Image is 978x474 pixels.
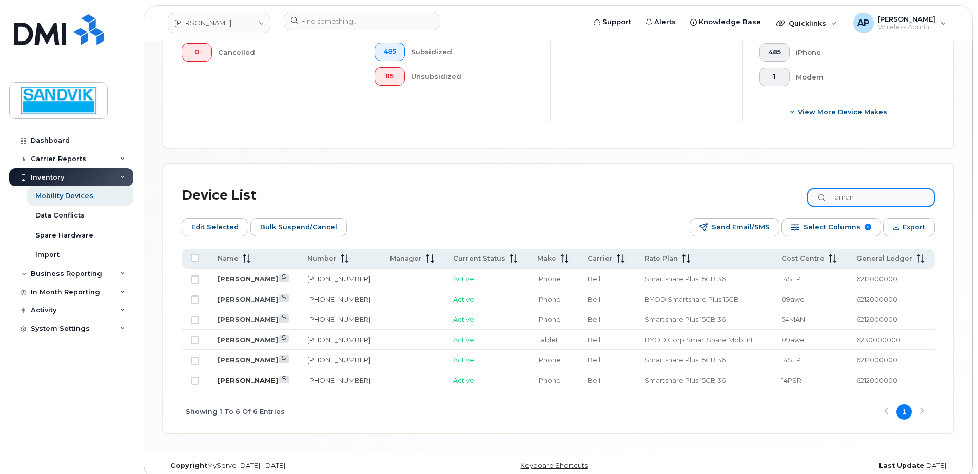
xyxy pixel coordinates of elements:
span: Carrier [588,254,613,263]
button: 0 [182,43,212,62]
div: Annette Panzani [846,13,953,33]
a: [PHONE_NUMBER] [307,335,370,344]
span: Smartshare Plus 15GB 36 [644,355,726,364]
span: Knowledge Base [699,17,761,27]
span: Edit Selected [191,220,239,235]
span: Bell [588,335,600,344]
input: Search Device List ... [807,188,935,207]
span: 14SFP [781,274,801,283]
span: Select Columns [804,220,860,235]
span: Support [602,17,631,27]
span: Cost Centre [781,254,825,263]
span: Alerts [654,17,676,27]
div: Subsidized [411,43,534,61]
span: View More Device Makes [798,107,887,117]
span: 9 [865,224,871,230]
span: 485 [383,48,396,56]
a: [PERSON_NAME] [218,376,278,384]
button: Page 1 [896,404,912,420]
a: [PHONE_NUMBER] [307,355,370,364]
span: Wireless Admin [878,23,935,31]
span: 6230000000 [856,335,901,344]
span: Smartshare Plus 15GB 36 [644,274,726,283]
button: Bulk Suspend/Cancel [250,218,347,236]
span: BYOD Corp SmartShare Mob Int 10 [644,335,761,344]
div: Quicklinks [769,13,844,33]
span: Smartshare Plus 15GB 36 [644,376,726,384]
span: Number [307,254,337,263]
span: iPhone [537,295,561,303]
span: Name [218,254,239,263]
a: View Last Bill [279,314,289,322]
span: Showing 1 To 6 Of 6 Entries [186,404,285,420]
span: Rate Plan [644,254,678,263]
a: [PERSON_NAME] [218,315,278,323]
span: BYOD Smartshare Plus 15GB [644,295,739,303]
span: iPhone [537,355,561,364]
button: Select Columns 9 [781,218,881,236]
span: 85 [383,72,396,81]
span: 14PSR [781,376,801,384]
a: Alerts [638,12,683,32]
span: Current Status [453,254,505,263]
span: iPhone [537,376,561,384]
span: 6212000000 [856,274,897,283]
span: Active [453,315,474,323]
span: 09awe [781,335,805,344]
a: [PHONE_NUMBER] [307,274,370,283]
span: 6212000000 [856,315,897,323]
span: 09awe [781,295,805,303]
button: Edit Selected [182,218,248,236]
a: [PERSON_NAME] [218,295,278,303]
span: 54MAN [781,315,805,323]
span: AP [857,17,869,29]
input: Find something... [284,12,439,30]
span: Send Email/SMS [712,220,770,235]
div: MyServe [DATE]–[DATE] [163,462,426,470]
a: View Last Bill [279,335,289,343]
span: 14SFP [781,355,801,364]
button: View More Device Makes [759,103,918,121]
span: Bell [588,295,600,303]
a: [PHONE_NUMBER] [307,315,370,323]
div: [DATE] [690,462,954,470]
a: Keyboard Shortcuts [520,462,588,469]
span: Smartshare Plus 15GB 36 [644,315,726,323]
a: View Last Bill [279,376,289,383]
span: Bulk Suspend/Cancel [260,220,337,235]
a: [PERSON_NAME] [218,335,278,344]
strong: Copyright [170,462,207,469]
button: Send Email/SMS [690,218,779,236]
button: 1 [759,68,790,86]
a: Knowledge Base [683,12,768,32]
a: Sandvik Tamrock [168,13,270,33]
span: Bell [588,355,600,364]
div: Modem [796,68,919,86]
span: 6212000000 [856,376,897,384]
span: Bell [588,315,600,323]
button: 485 [759,43,790,62]
span: General Ledger [856,254,912,263]
span: [PERSON_NAME] [878,15,935,23]
span: Make [537,254,556,263]
span: 1 [768,73,781,81]
span: iPhone [537,315,561,323]
button: 85 [375,67,405,86]
span: iPhone [537,274,561,283]
a: Support [586,12,638,32]
div: Unsubsidized [411,67,534,86]
button: Export [883,218,935,236]
span: Quicklinks [789,19,826,27]
a: [PERSON_NAME] [218,274,278,283]
span: Active [453,355,474,364]
span: Bell [588,274,600,283]
span: Manager [390,254,422,263]
span: Active [453,274,474,283]
a: View Last Bill [279,355,289,363]
span: Active [453,295,474,303]
span: Bell [588,376,600,384]
span: Export [903,220,925,235]
a: View Last Bill [279,294,289,302]
span: Active [453,376,474,384]
div: Cancelled [218,43,342,62]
